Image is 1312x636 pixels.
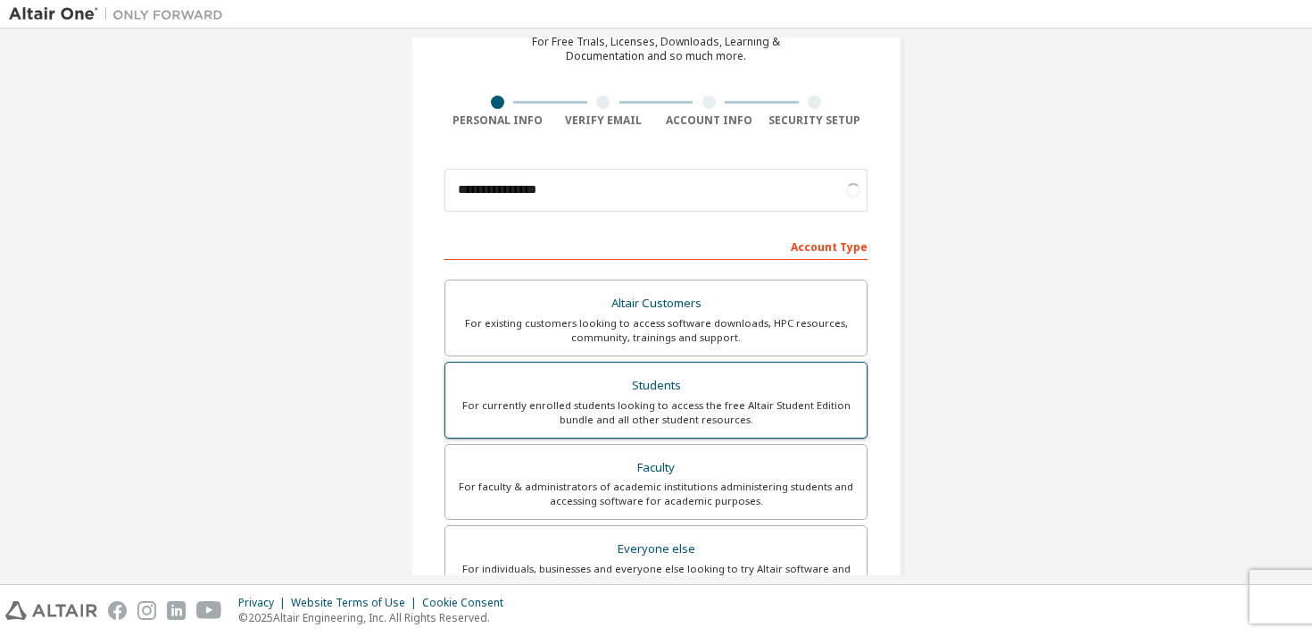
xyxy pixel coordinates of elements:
[551,113,657,128] div: Verify Email
[456,316,856,345] div: For existing customers looking to access software downloads, HPC resources, community, trainings ...
[456,373,856,398] div: Students
[456,537,856,562] div: Everyone else
[444,231,868,260] div: Account Type
[456,456,856,481] div: Faculty
[5,601,97,620] img: altair_logo.svg
[238,596,291,610] div: Privacy
[9,5,232,23] img: Altair One
[532,35,780,63] div: For Free Trials, Licenses, Downloads, Learning & Documentation and so much more.
[167,601,186,620] img: linkedin.svg
[762,113,868,128] div: Security Setup
[422,596,514,610] div: Cookie Consent
[108,601,127,620] img: facebook.svg
[456,480,856,508] div: For faculty & administrators of academic institutions administering students and accessing softwa...
[137,601,156,620] img: instagram.svg
[456,398,856,427] div: For currently enrolled students looking to access the free Altair Student Edition bundle and all ...
[291,596,422,610] div: Website Terms of Use
[196,601,222,620] img: youtube.svg
[456,562,856,590] div: For individuals, businesses and everyone else looking to try Altair software and explore our prod...
[656,113,762,128] div: Account Info
[444,113,551,128] div: Personal Info
[456,291,856,316] div: Altair Customers
[238,610,514,625] p: © 2025 Altair Engineering, Inc. All Rights Reserved.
